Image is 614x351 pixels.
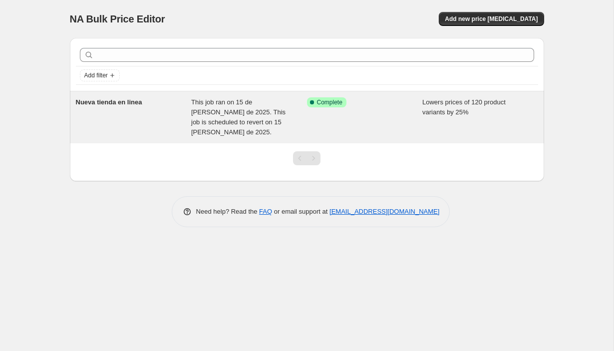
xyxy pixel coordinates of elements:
[191,98,286,136] span: This job ran on 15 de [PERSON_NAME] de 2025. This job is scheduled to revert on 15 [PERSON_NAME] ...
[329,208,439,215] a: [EMAIL_ADDRESS][DOMAIN_NAME]
[80,69,120,81] button: Add filter
[439,12,544,26] button: Add new price [MEDICAL_DATA]
[84,71,108,79] span: Add filter
[317,98,342,106] span: Complete
[76,98,142,106] span: Nueva tienda en linea
[293,151,320,165] nav: Pagination
[422,98,506,116] span: Lowers prices of 120 product variants by 25%
[259,208,272,215] a: FAQ
[196,208,260,215] span: Need help? Read the
[70,13,165,24] span: NA Bulk Price Editor
[445,15,538,23] span: Add new price [MEDICAL_DATA]
[272,208,329,215] span: or email support at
